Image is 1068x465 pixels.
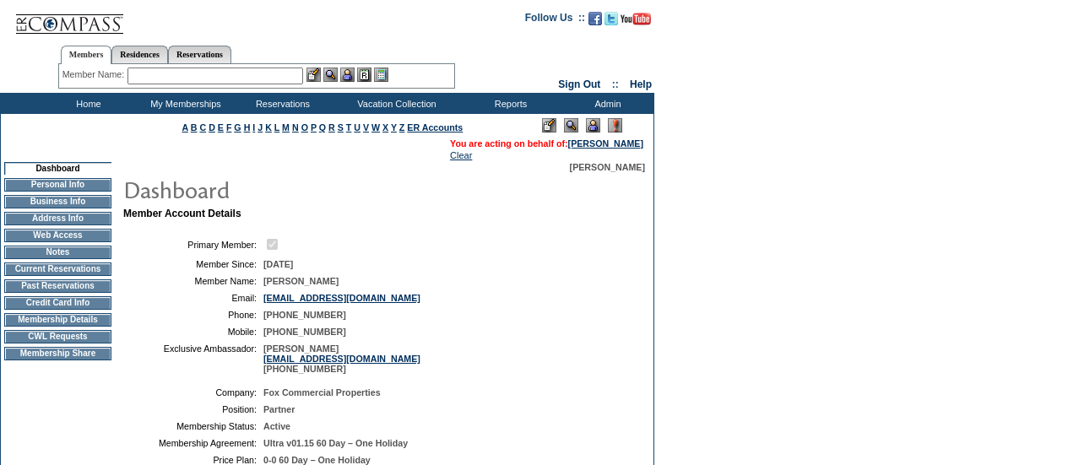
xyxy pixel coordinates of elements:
a: Q [319,122,326,132]
span: You are acting on behalf of: [450,138,643,149]
span: [PHONE_NUMBER] [263,310,346,320]
img: Impersonate [340,68,355,82]
td: Email: [130,293,257,303]
td: Membership Status: [130,421,257,431]
a: ER Accounts [407,122,463,132]
td: Exclusive Ambassador: [130,343,257,374]
img: b_edit.gif [306,68,321,82]
a: Y [391,122,397,132]
td: Past Reservations [4,279,111,293]
td: Personal Info [4,178,111,192]
a: W [371,122,380,132]
a: O [301,122,308,132]
a: Become our fan on Facebook [588,17,602,27]
td: Follow Us :: [525,10,585,30]
a: K [265,122,272,132]
a: L [274,122,279,132]
td: Member Name: [130,276,257,286]
a: Residences [111,46,168,63]
td: Notes [4,246,111,259]
a: N [292,122,299,132]
td: My Memberships [135,93,232,114]
a: G [234,122,241,132]
td: Admin [557,93,654,114]
a: I [252,122,255,132]
td: Vacation Collection [329,93,460,114]
a: C [199,122,206,132]
span: 0-0 60 Day – One Holiday [263,455,371,465]
span: [PHONE_NUMBER] [263,327,346,337]
img: Subscribe to our YouTube Channel [621,13,651,25]
a: J [258,122,263,132]
a: [EMAIL_ADDRESS][DOMAIN_NAME] [263,354,420,364]
img: Edit Mode [542,118,556,132]
span: [PERSON_NAME] [PHONE_NUMBER] [263,343,420,374]
a: S [338,122,344,132]
img: Log Concern/Member Elevation [608,118,622,132]
span: Active [263,421,290,431]
a: [PERSON_NAME] [568,138,643,149]
td: Business Info [4,195,111,208]
img: b_calculator.gif [374,68,388,82]
td: Primary Member: [130,236,257,252]
a: T [346,122,352,132]
div: Member Name: [62,68,127,82]
a: V [363,122,369,132]
td: Web Access [4,229,111,242]
img: View Mode [564,118,578,132]
td: Home [38,93,135,114]
td: Position: [130,404,257,414]
td: Company: [130,387,257,397]
a: R [328,122,335,132]
td: Member Since: [130,259,257,269]
img: pgTtlDashboard.gif [122,172,460,206]
td: Reports [460,93,557,114]
a: F [226,122,232,132]
td: Reservations [232,93,329,114]
td: Membership Details [4,313,111,327]
a: B [191,122,198,132]
img: Impersonate [586,118,600,132]
td: Address Info [4,212,111,225]
img: Follow us on Twitter [604,12,618,25]
td: Current Reservations [4,262,111,276]
td: Phone: [130,310,257,320]
td: Membership Agreement: [130,438,257,448]
span: [DATE] [263,259,293,269]
img: Become our fan on Facebook [588,12,602,25]
a: Z [399,122,405,132]
b: Member Account Details [123,208,241,219]
a: D [209,122,215,132]
td: Price Plan: [130,455,257,465]
td: CWL Requests [4,330,111,343]
a: X [382,122,388,132]
a: Reservations [168,46,231,63]
img: Reservations [357,68,371,82]
a: A [182,122,188,132]
span: Partner [263,404,295,414]
a: Follow us on Twitter [604,17,618,27]
a: P [311,122,317,132]
a: E [218,122,224,132]
a: Sign Out [558,78,600,90]
td: Membership Share [4,347,111,360]
img: View [323,68,338,82]
td: Dashboard [4,162,111,175]
a: [EMAIL_ADDRESS][DOMAIN_NAME] [263,293,420,303]
a: H [244,122,251,132]
a: Members [61,46,112,64]
a: Help [630,78,652,90]
span: [PERSON_NAME] [570,162,645,172]
span: :: [612,78,619,90]
a: Subscribe to our YouTube Channel [621,17,651,27]
span: [PERSON_NAME] [263,276,339,286]
td: Mobile: [130,327,257,337]
a: M [282,122,290,132]
td: Credit Card Info [4,296,111,310]
a: U [354,122,361,132]
a: Clear [450,150,472,160]
span: Fox Commercial Properties [263,387,381,397]
span: Ultra v01.15 60 Day – One Holiday [263,438,408,448]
